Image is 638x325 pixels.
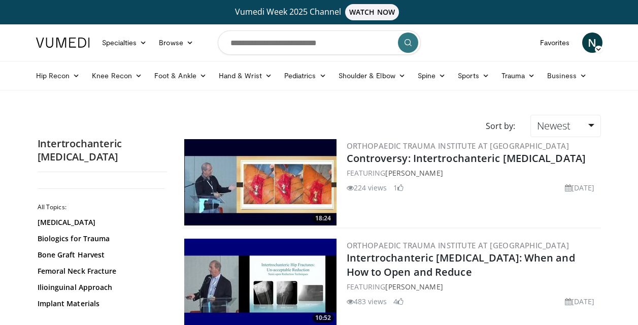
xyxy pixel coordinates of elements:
a: Sports [452,66,495,86]
div: Sort by: [478,115,523,137]
li: [DATE] [565,182,595,193]
a: Pediatrics [278,66,332,86]
li: 224 views [347,182,387,193]
a: Biologics for Trauma [38,234,162,244]
div: FEATURING [347,168,599,178]
a: 18:24 [184,139,337,225]
a: Trauma [495,66,542,86]
a: Bone Graft Harvest [38,250,162,260]
li: 483 views [347,296,387,307]
a: Ilioinguinal Approach [38,282,162,292]
a: Intertrochanteric [MEDICAL_DATA] [38,315,162,325]
img: VuMedi Logo [36,38,90,48]
a: Specialties [96,32,153,53]
a: Favorites [534,32,576,53]
a: Vumedi Week 2025 ChannelWATCH NOW [38,4,601,20]
li: 4 [393,296,404,307]
img: 11619203-e157-4a21-87fd-15ae5b2b1e3c.300x170_q85_crop-smart_upscale.jpg [184,239,337,325]
span: WATCH NOW [345,4,399,20]
a: Intertrochanteric [MEDICAL_DATA]: When and How to Open and Reduce [347,251,575,279]
li: 1 [393,182,404,193]
a: Business [541,66,593,86]
a: [PERSON_NAME] [385,168,443,178]
a: Implant Materials [38,299,162,309]
a: Foot & Ankle [148,66,213,86]
div: FEATURING [347,281,599,292]
a: Shoulder & Elbow [332,66,412,86]
h2: All Topics: [38,203,164,211]
img: 12e46e2b-59cd-433f-8504-9ecdc6691580.300x170_q85_crop-smart_upscale.jpg [184,139,337,225]
a: Orthopaedic Trauma Institute at [GEOGRAPHIC_DATA] [347,141,569,151]
a: Hip Recon [30,66,86,86]
a: Controversy: Intertrochanteric [MEDICAL_DATA] [347,151,586,165]
a: Femoral Neck Fracture [38,266,162,276]
span: 18:24 [312,214,334,223]
a: Newest [530,115,600,137]
input: Search topics, interventions [218,30,421,55]
a: Knee Recon [86,66,148,86]
a: Spine [412,66,452,86]
a: N [582,32,602,53]
a: Hand & Wrist [213,66,278,86]
span: Newest [537,119,570,133]
a: Orthopaedic Trauma Institute at [GEOGRAPHIC_DATA] [347,240,569,250]
li: [DATE] [565,296,595,307]
a: [MEDICAL_DATA] [38,217,162,227]
a: 10:52 [184,239,337,325]
h2: Intertrochanteric [MEDICAL_DATA] [38,137,167,164]
a: [PERSON_NAME] [385,282,443,291]
span: 10:52 [312,313,334,322]
a: Browse [153,32,199,53]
